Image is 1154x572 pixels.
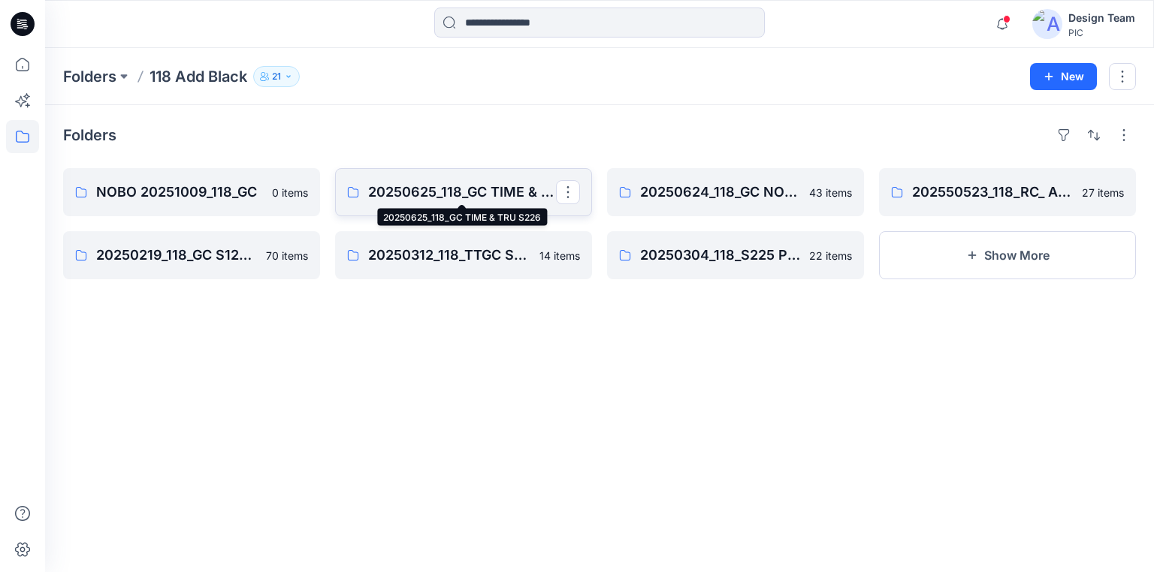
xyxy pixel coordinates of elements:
[607,168,864,216] a: 20250624_118_GC NOBO S22643 items
[63,231,320,279] a: 20250219_118_GC S125 NOBO SWIM70 items
[335,231,592,279] a: 20250312_118_TTGC S126 Add Black Time & Tru14 items
[1082,185,1124,200] p: 27 items
[266,248,308,263] p: 70 items
[809,248,852,263] p: 22 items
[879,168,1136,216] a: 202550523_118_RC_ Add Black_NOBO_WM27 items
[1068,27,1135,38] div: PIC
[150,66,247,87] p: 118 Add Black
[253,66,300,87] button: 21
[335,168,592,216] a: 20250625_118_GC TIME & TRU S226
[1032,9,1062,39] img: avatar
[912,182,1073,203] p: 202550523_118_RC_ Add Black_NOBO_WM
[879,231,1136,279] button: Show More
[63,126,116,144] h4: Folders
[539,248,580,263] p: 14 items
[640,245,800,266] p: 20250304_118_S225 Production For Mod
[63,66,116,87] a: Folders
[1068,9,1135,27] div: Design Team
[96,182,263,203] p: NOBO 20251009_118_GC
[63,168,320,216] a: NOBO 20251009_118_GC0 items
[809,185,852,200] p: 43 items
[272,185,308,200] p: 0 items
[272,68,281,85] p: 21
[368,245,530,266] p: 20250312_118_TTGC S126 Add Black Time & Tru
[368,182,556,203] p: 20250625_118_GC TIME & TRU S226
[96,245,257,266] p: 20250219_118_GC S125 NOBO SWIM
[607,231,864,279] a: 20250304_118_S225 Production For Mod22 items
[640,182,800,203] p: 20250624_118_GC NOBO S226
[1030,63,1097,90] button: New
